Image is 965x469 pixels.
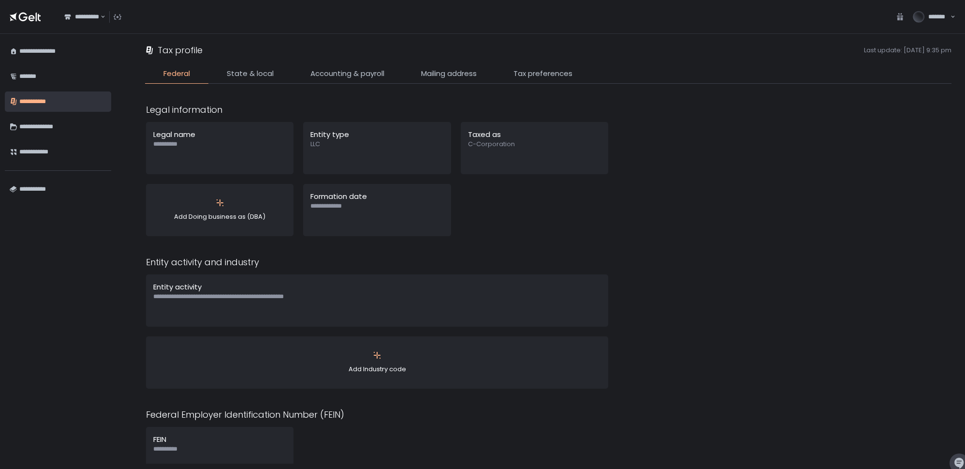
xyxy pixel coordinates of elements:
span: Federal [163,68,190,79]
div: Federal Employer Identification Number (FEIN) [146,408,608,421]
span: Mailing address [421,68,477,79]
span: State & local [227,68,274,79]
div: Add Industry code [153,344,601,381]
span: Accounting & payroll [310,68,384,79]
span: Formation date [310,191,367,201]
button: Taxed asC-Corporation [461,122,608,174]
button: Entity typeLLC [303,122,451,174]
div: Add Doing business as (DBA) [153,191,286,229]
div: Search for option [58,7,105,27]
h1: Tax profile [158,44,203,57]
div: Legal information [146,103,608,116]
input: Search for option [99,12,100,22]
span: Last update: [DATE] 9:35 pm [206,46,951,55]
div: Entity activity and industry [146,256,608,269]
span: Legal name [153,129,195,139]
span: FEIN [153,434,166,444]
span: Tax preferences [513,68,572,79]
span: Entity activity [153,282,202,292]
span: Entity type [310,129,349,139]
button: Add Industry code [146,336,608,389]
button: Add Doing business as (DBA) [146,184,293,236]
span: Taxed as [468,129,501,139]
span: LLC [310,140,443,149]
span: C-Corporation [468,140,601,149]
